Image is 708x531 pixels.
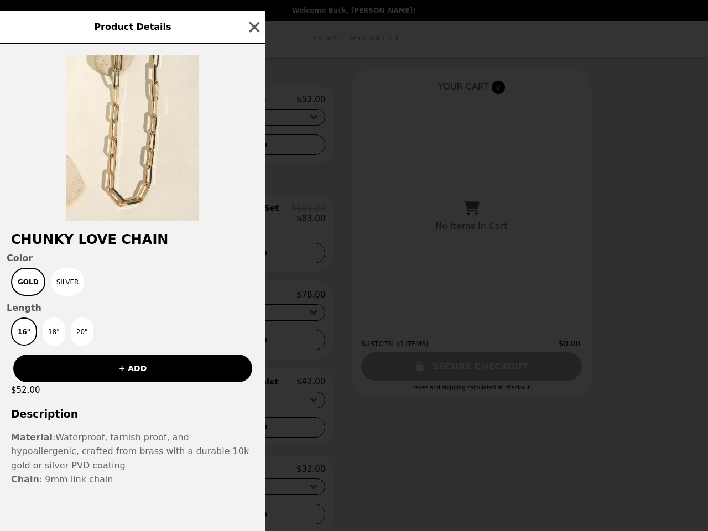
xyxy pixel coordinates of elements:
[51,268,85,296] button: Silver
[13,355,252,382] button: + ADD
[7,303,259,313] span: Length
[11,472,254,487] p: : 9mm link chain
[71,317,93,346] button: 20"
[11,432,53,442] strong: Material
[94,22,171,32] span: Product Details
[11,474,39,485] strong: Chain
[66,55,199,221] img: Gold / 16"
[11,268,45,296] button: Gold
[11,317,37,346] button: 16"
[11,430,254,473] div: :
[43,317,65,346] button: 18"
[11,432,249,471] span: Waterproof, tarnish proof, and hypoallergenic, crafted from brass with a durable 10k gold or silv...
[7,253,259,263] span: Color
